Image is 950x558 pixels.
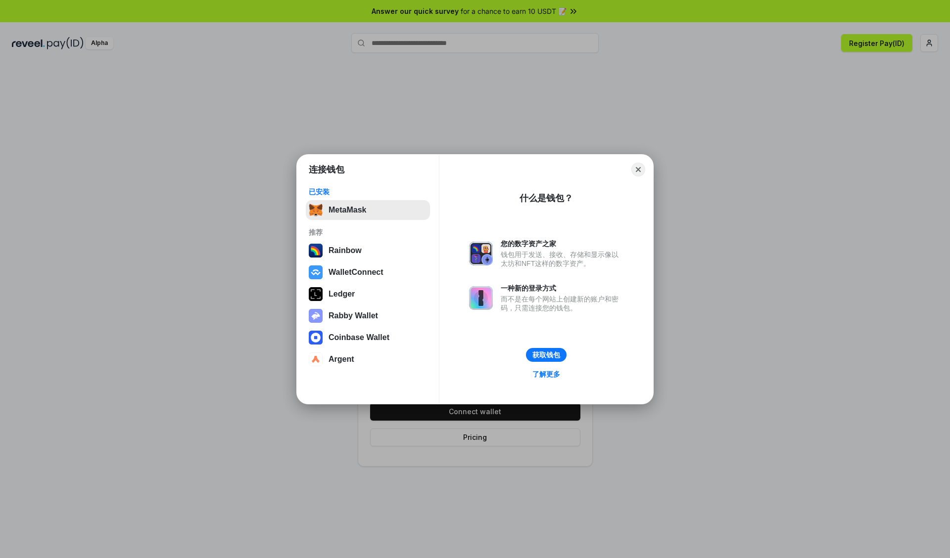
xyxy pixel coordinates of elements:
[309,244,323,258] img: svg+xml,%3Csvg%20width%3D%22120%22%20height%3D%22120%22%20viewBox%3D%220%200%20120%20120%22%20fil...
[306,284,430,304] button: Ledger
[520,192,573,204] div: 什么是钱包？
[306,328,430,347] button: Coinbase Wallet
[526,368,566,381] a: 了解更多
[309,187,427,196] div: 已安装
[309,228,427,237] div: 推荐
[309,309,323,323] img: svg+xml,%3Csvg%20xmlns%3D%22http%3A%2F%2Fwww.w3.org%2F2000%2Fsvg%22%20fill%3D%22none%22%20viewBox...
[532,370,560,379] div: 了解更多
[309,164,344,175] h1: 连接钱包
[306,349,430,369] button: Argent
[309,203,323,217] img: svg+xml,%3Csvg%20fill%3D%22none%22%20height%3D%2233%22%20viewBox%3D%220%200%2035%2033%22%20width%...
[469,242,493,265] img: svg+xml,%3Csvg%20xmlns%3D%22http%3A%2F%2Fwww.w3.org%2F2000%2Fsvg%22%20fill%3D%22none%22%20viewBox...
[329,206,366,215] div: MetaMask
[309,352,323,366] img: svg+xml,%3Csvg%20width%3D%2228%22%20height%3D%2228%22%20viewBox%3D%220%200%2028%2028%22%20fill%3D...
[306,200,430,220] button: MetaMask
[306,241,430,260] button: Rainbow
[501,295,623,312] div: 而不是在每个网站上创建新的账户和密码，只需连接您的钱包。
[309,265,323,279] img: svg+xml,%3Csvg%20width%3D%2228%22%20height%3D%2228%22%20viewBox%3D%220%200%2028%2028%22%20fill%3D...
[631,163,645,176] button: Close
[309,287,323,301] img: svg+xml,%3Csvg%20xmlns%3D%22http%3A%2F%2Fwww.w3.org%2F2000%2Fsvg%22%20width%3D%2228%22%20height%3...
[469,286,493,310] img: svg+xml,%3Csvg%20xmlns%3D%22http%3A%2F%2Fwww.w3.org%2F2000%2Fsvg%22%20fill%3D%22none%22%20viewBox...
[329,311,378,320] div: Rabby Wallet
[526,348,567,362] button: 获取钱包
[329,246,362,255] div: Rainbow
[329,290,355,299] div: Ledger
[329,268,383,277] div: WalletConnect
[501,239,623,248] div: 您的数字资产之家
[309,331,323,344] img: svg+xml,%3Csvg%20width%3D%2228%22%20height%3D%2228%22%20viewBox%3D%220%200%2028%2028%22%20fill%3D...
[501,250,623,268] div: 钱包用于发送、接收、存储和显示像以太坊和NFT这样的数字资产。
[532,350,560,359] div: 获取钱包
[501,284,623,293] div: 一种新的登录方式
[329,333,389,342] div: Coinbase Wallet
[306,306,430,326] button: Rabby Wallet
[306,262,430,282] button: WalletConnect
[329,355,354,364] div: Argent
